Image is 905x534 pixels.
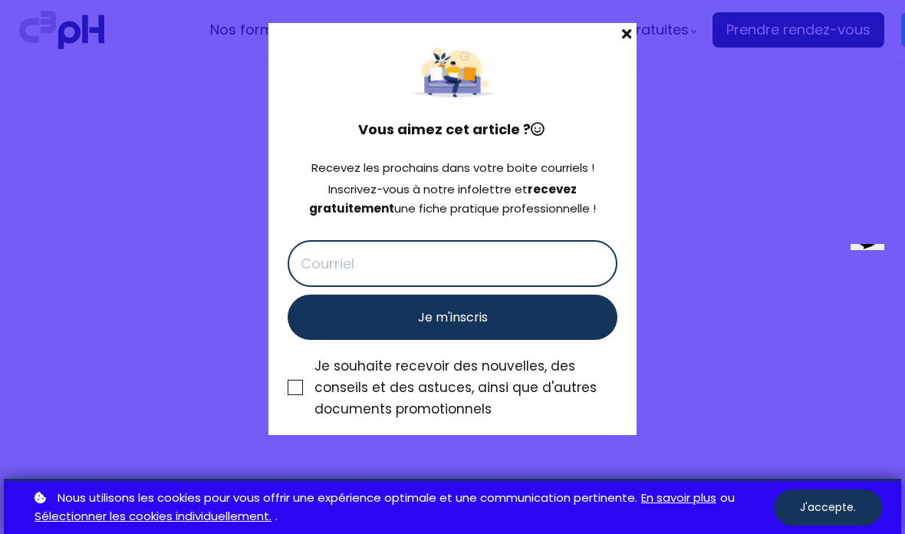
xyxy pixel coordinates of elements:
div: Je souhaite recevoir des nouvelles, des conseils et des astuces, ainsi que d'autres documents pro... [314,355,617,420]
p: ou . [31,489,774,527]
input: Courriel [288,240,617,287]
strong: recevez [528,181,577,197]
span: Nous utilisons les cookies pour vous offrir une expérience optimale et une communication pertinente. [58,489,637,508]
button: Je m'inscris [288,295,617,340]
span: Je m'inscris [418,308,488,327]
button: J'accepte. [774,489,882,526]
div: Inscrivez-vous à notre infolettre et une fiche pratique professionnelle ! [288,180,617,219]
iframe: chat widget [844,244,896,293]
a: Sélectionner les cookies individuellement. [35,507,271,526]
div: Recevez les prochains dans votre boite courriels ! [288,159,617,178]
strong: gratuitement [309,200,394,216]
h4: Vous aimez cet article ? [288,119,617,140]
a: En savoir plus [641,489,716,508]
